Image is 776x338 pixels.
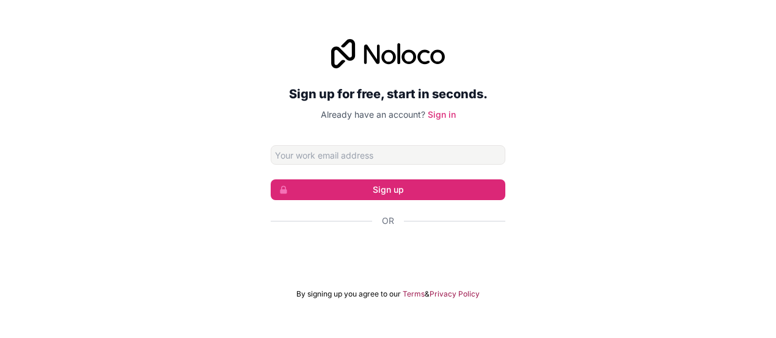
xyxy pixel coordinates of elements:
span: & [425,289,430,299]
a: Privacy Policy [430,289,480,299]
a: Terms [403,289,425,299]
a: Sign in [428,109,456,120]
input: Email address [271,145,505,165]
button: Sign up [271,179,505,200]
span: Or [382,215,394,227]
h2: Sign up for free, start in seconds. [271,83,505,105]
span: By signing up you agree to our [296,289,401,299]
span: Already have an account? [321,109,425,120]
